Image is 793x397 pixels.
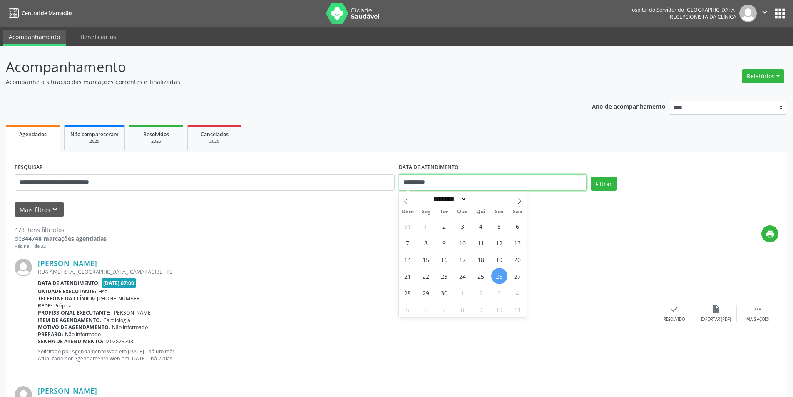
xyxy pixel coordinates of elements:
span: Não informado [112,324,148,331]
span: Setembro 2, 2025 [436,218,452,234]
span: Agendados [19,131,47,138]
span: [PHONE_NUMBER] [97,295,142,302]
p: Acompanhamento [6,57,553,77]
button:  [757,5,773,22]
i: insert_drive_file [711,305,721,314]
a: [PERSON_NAME] [38,259,97,268]
span: Agosto 31, 2025 [400,218,416,234]
span: Setembro 1, 2025 [418,218,434,234]
span: Setembro 29, 2025 [418,285,434,301]
span: Setembro 14, 2025 [400,251,416,267]
b: Preparo: [38,331,63,338]
img: img [739,5,757,22]
span: Setembro 17, 2025 [455,251,471,267]
b: Motivo de agendamento: [38,324,110,331]
img: img [15,259,32,276]
label: DATA DE ATENDIMENTO [399,161,459,174]
button: Mais filtroskeyboard_arrow_down [15,202,64,217]
b: Rede: [38,302,52,309]
button: Filtrar [591,177,617,191]
a: [PERSON_NAME] [38,386,97,395]
span: Outubro 6, 2025 [418,301,434,317]
span: Não compareceram [70,131,119,138]
button: apps [773,6,787,21]
span: Setembro 9, 2025 [436,235,452,251]
span: Outubro 3, 2025 [491,285,507,301]
b: Unidade executante: [38,288,97,295]
strong: 344748 marcações agendadas [22,235,107,242]
div: de [15,234,107,243]
span: Outubro 8, 2025 [455,301,471,317]
div: Mais ações [746,317,769,322]
span: Setembro 10, 2025 [455,235,471,251]
div: 2025 [135,138,177,145]
div: 478 itens filtrados [15,225,107,234]
span: Outubro 9, 2025 [473,301,489,317]
b: Data de atendimento: [38,280,100,287]
span: Setembro 19, 2025 [491,251,507,267]
span: Sáb [508,209,527,215]
span: Setembro 18, 2025 [473,251,489,267]
span: Setembro 8, 2025 [418,235,434,251]
i: print [766,230,775,239]
span: Qua [453,209,472,215]
span: Hse [98,288,107,295]
span: Outubro 11, 2025 [510,301,526,317]
div: 2025 [70,138,119,145]
i: keyboard_arrow_down [50,205,60,214]
button: Relatórios [742,69,784,83]
span: Setembro 7, 2025 [400,235,416,251]
i:  [753,305,762,314]
span: Cardiologia [103,317,130,324]
span: Setembro 25, 2025 [473,268,489,284]
span: Setembro 16, 2025 [436,251,452,267]
i: check [670,305,679,314]
span: M02873203 [105,338,133,345]
span: Outubro 5, 2025 [400,301,416,317]
div: Hospital do Servidor do [GEOGRAPHIC_DATA] [628,6,736,13]
span: Outubro 4, 2025 [510,285,526,301]
span: Setembro 23, 2025 [436,268,452,284]
span: Setembro 3, 2025 [455,218,471,234]
span: Setembro 20, 2025 [510,251,526,267]
span: Recepcionista da clínica [670,13,736,20]
span: Setembro 27, 2025 [510,268,526,284]
a: Beneficiários [75,30,122,44]
span: [DATE] 07:00 [102,278,137,288]
div: 2025 [194,138,235,145]
b: Item de agendamento: [38,317,102,324]
span: Seg [417,209,435,215]
b: Profissional executante: [38,309,111,316]
i:  [760,7,769,17]
span: Setembro 30, 2025 [436,285,452,301]
button: print [761,225,778,242]
p: Ano de acompanhamento [592,101,666,111]
span: Resolvidos [143,131,169,138]
span: Setembro 11, 2025 [473,235,489,251]
span: Setembro 24, 2025 [455,268,471,284]
span: Setembro 26, 2025 [491,268,507,284]
span: Setembro 21, 2025 [400,268,416,284]
span: Própria [54,302,72,309]
span: Dom [399,209,417,215]
span: [PERSON_NAME] [112,309,152,316]
span: Setembro 12, 2025 [491,235,507,251]
span: Outubro 7, 2025 [436,301,452,317]
select: Month [431,195,467,203]
span: Outubro 10, 2025 [491,301,507,317]
span: Ter [435,209,453,215]
span: Outubro 2, 2025 [473,285,489,301]
span: Setembro 22, 2025 [418,268,434,284]
span: Setembro 28, 2025 [400,285,416,301]
span: Setembro 15, 2025 [418,251,434,267]
div: Resolvido [664,317,685,322]
span: Setembro 13, 2025 [510,235,526,251]
div: Página 1 de 32 [15,243,107,250]
span: Sex [490,209,508,215]
span: Setembro 6, 2025 [510,218,526,234]
b: Senha de atendimento: [38,338,104,345]
span: Central de Marcação [22,10,72,17]
span: Não informado [65,331,101,338]
label: PESQUISAR [15,161,43,174]
p: Acompanhe a situação das marcações correntes e finalizadas [6,77,553,86]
